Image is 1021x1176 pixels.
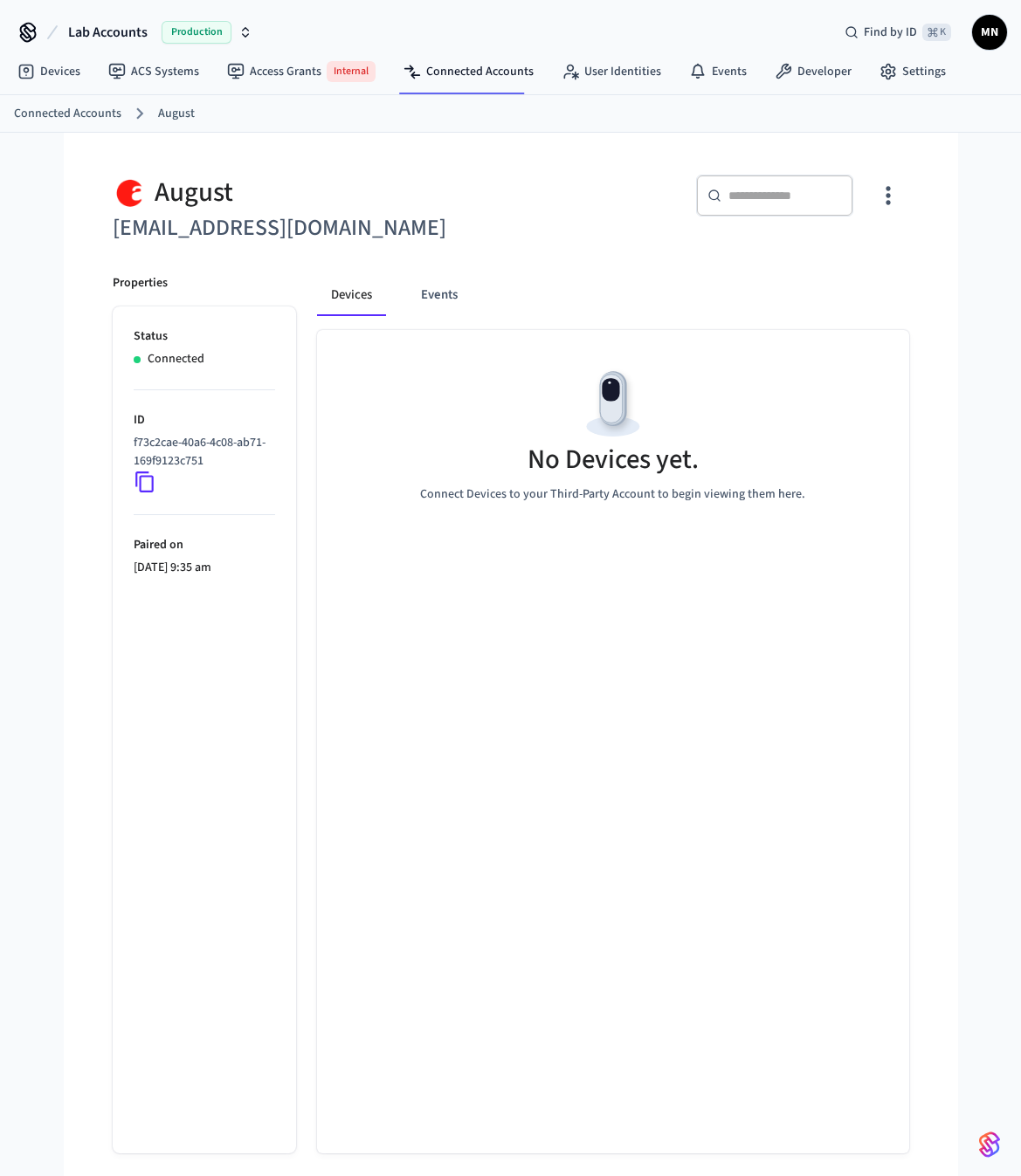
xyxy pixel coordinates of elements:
[68,22,148,43] span: Lab Accounts
[158,105,195,123] a: August
[866,56,960,87] a: Settings
[979,1131,1000,1159] img: SeamLogoGradient.69752ec5.svg
[134,411,275,430] p: ID
[407,274,472,316] button: Events
[213,54,390,89] a: Access GrantsInternal
[974,17,1005,48] span: MN
[761,56,866,87] a: Developer
[972,15,1007,50] button: MN
[134,536,275,554] p: Paired on
[420,485,805,504] p: Connect Devices to your Third-Party Account to begin viewing them here.
[134,327,275,346] p: Status
[317,274,909,316] div: connected account tabs
[831,17,965,48] div: Find by ID⌘ K
[14,105,121,123] a: Connected Accounts
[864,24,917,41] span: Find by ID
[113,175,500,210] div: August
[113,175,148,210] img: August Logo, Square
[574,365,652,444] img: Devices Empty State
[390,56,548,87] a: Connected Accounts
[113,274,168,292] p: Properties
[134,559,275,577] p: [DATE] 9:35 am
[113,210,500,246] h6: [EMAIL_ADDRESS][DOMAIN_NAME]
[317,274,386,316] button: Devices
[922,24,951,41] span: ⌘ K
[148,350,204,368] p: Connected
[675,56,761,87] a: Events
[162,21,231,44] span: Production
[548,56,675,87] a: User Identities
[94,56,213,87] a: ACS Systems
[327,61,376,82] span: Internal
[528,442,699,478] h5: No Devices yet.
[3,56,94,87] a: Devices
[134,434,268,471] p: f73c2cae-40a6-4c08-ab71-169f9123c751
